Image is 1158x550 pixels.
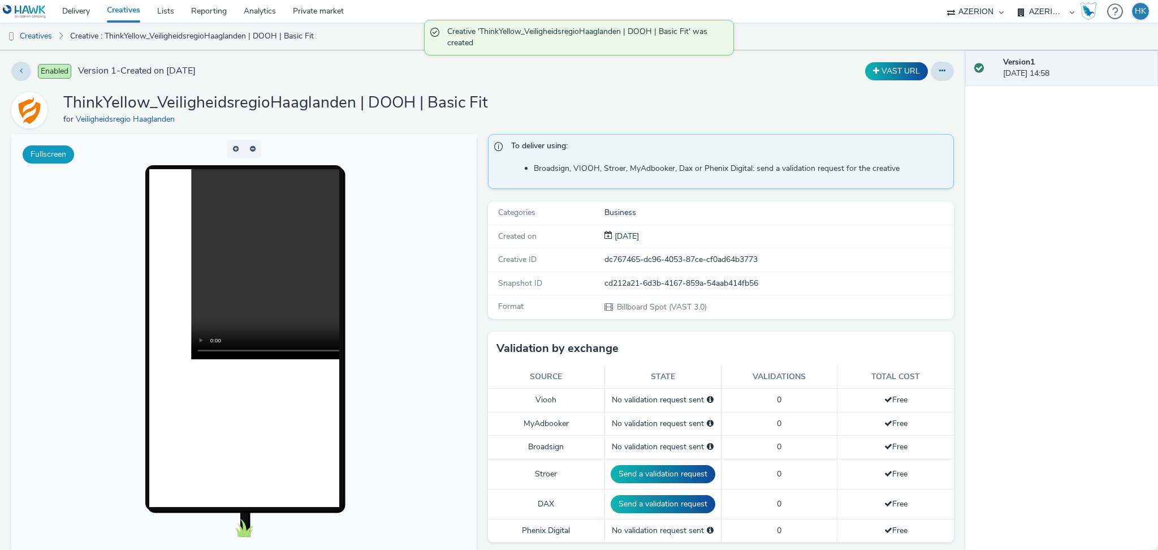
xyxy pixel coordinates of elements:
span: 0 [777,441,781,452]
span: Free [884,394,908,405]
button: Fullscreen [23,145,74,164]
img: Veiligheidsregio Haaglanden [13,94,46,127]
td: Broadsign [488,436,604,459]
a: Creative : ThinkYellow_VeiligheidsregioHaaglanden | DOOH | Basic Fit [64,23,319,50]
button: VAST URL [865,62,928,80]
span: Snapshot ID [498,278,542,289]
div: cd212a21-6d3b-4167-859a-54aab414fb56 [604,278,953,289]
span: Categories [498,207,535,218]
img: undefined Logo [3,5,46,19]
th: Source [488,366,604,389]
div: No validation request sent [611,441,715,453]
li: Broadsign, VIOOH, Stroer, MyAdbooker, Dax or Phenix Digital: send a validation request for the cr... [534,163,947,174]
th: Validations [721,366,837,389]
span: for [63,114,76,124]
th: Total cost [837,366,954,389]
span: Enabled [38,64,71,79]
span: Free [884,525,908,536]
a: Hawk Academy [1080,2,1101,20]
span: Free [884,469,908,479]
div: Please select a deal below and click on Send to send a validation request to Viooh. [707,394,714,406]
span: 0 [777,499,781,509]
span: 0 [777,469,781,479]
span: Creative 'ThinkYellow_VeiligheidsregioHaaglanden | DOOH | Basic Fit' was created [447,26,722,49]
div: Please select a deal below and click on Send to send a validation request to Phenix Digital. [707,525,714,536]
strong: Version 1 [1003,57,1035,67]
div: Please select a deal below and click on Send to send a validation request to Broadsign. [707,441,714,453]
div: No validation request sent [611,394,715,406]
td: Stroer [488,459,604,489]
span: Free [884,441,908,452]
span: Created on [498,231,537,242]
button: Send a validation request [611,465,715,483]
span: Billboard Spot (VAST 3.0) [616,302,707,312]
span: 0 [777,394,781,405]
span: Version 1 - Created on [DATE] [78,65,196,78]
div: No validation request sent [611,525,715,536]
div: No validation request sent [611,418,715,429]
span: 0 [777,525,781,536]
span: Free [884,418,908,429]
td: Phenix Digital [488,519,604,542]
span: Free [884,499,908,509]
div: HK [1135,3,1146,20]
span: To deliver using: [511,140,941,155]
div: Duplicate the creative as a VAST URL [862,62,931,80]
img: Hawk Academy [1080,2,1097,20]
div: Please select a deal below and click on Send to send a validation request to MyAdbooker. [707,418,714,429]
td: MyAdbooker [488,412,604,435]
h3: Validation by exchange [496,340,619,357]
button: Send a validation request [611,495,715,513]
a: Veiligheidsregio Haaglanden [76,114,179,124]
span: Format [498,301,524,312]
span: 0 [777,418,781,429]
span: Creative ID [498,254,537,265]
span: [DATE] [612,231,639,242]
th: State [604,366,721,389]
h1: ThinkYellow_VeiligheidsregioHaaglanden | DOOH | Basic Fit [63,92,488,114]
div: [DATE] 14:58 [1003,57,1149,80]
a: Veiligheidsregio Haaglanden [11,105,52,115]
img: dooh [6,31,17,42]
div: dc767465-dc96-4053-87ce-cf0ad64b3773 [604,254,953,265]
td: DAX [488,489,604,519]
div: Creation 28 August 2025, 14:58 [612,231,639,242]
td: Viooh [488,389,604,412]
div: Business [604,207,953,218]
